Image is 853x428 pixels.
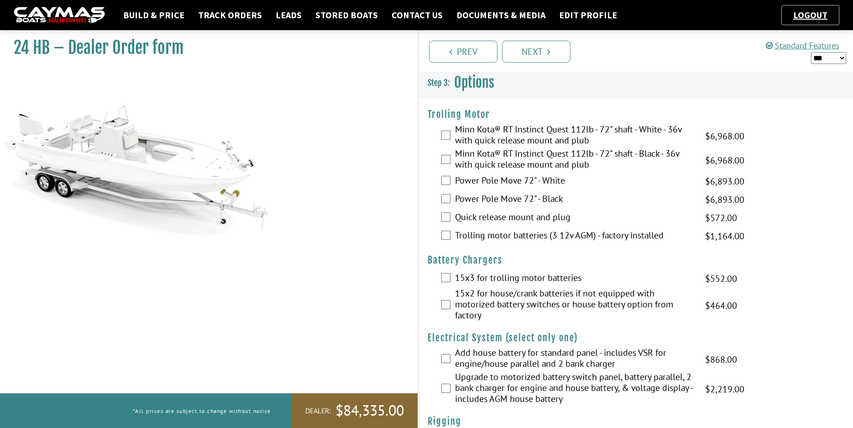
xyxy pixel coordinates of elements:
[428,109,844,120] h4: Trolling Motor
[455,347,694,371] label: Add house battery for standard panel - includes VSR for engine/house parallel and 2 bank charger
[133,403,271,418] p: *All prices are subject to change without notice
[455,124,694,148] label: Minn Kota® RT Instinct Quest 112lb - 72" shaft - White - 36v with quick release mount and plub
[705,153,744,167] span: $6,968.00
[502,41,570,63] a: Next
[705,129,744,143] span: $6,968.00
[387,9,447,21] a: Contact Us
[705,229,744,243] span: $1,164.00
[428,332,844,343] h4: Electrical System (select only one)
[428,416,844,427] h4: Rigging
[789,9,832,21] a: Logout
[705,272,737,285] span: $552.00
[705,382,744,396] span: $2,219.00
[705,193,744,206] span: $6,893.00
[766,40,839,51] a: Standard Features
[705,353,737,366] span: $868.00
[705,211,737,225] span: $572.00
[305,406,331,416] span: Dealer:
[555,9,622,21] a: Edit Profile
[455,288,694,323] label: 15x2 for house/crank batteries if not equipped with motorized battery switches or house battery o...
[429,41,497,63] a: Prev
[455,175,694,188] label: Power Pole Move 72" - White
[455,193,694,206] label: Power Pole Move 72" - Black
[428,254,844,266] h4: Battery Chargers
[119,9,189,21] a: Build & Price
[292,393,418,428] a: Dealer:$84,335.00
[14,7,105,24] img: caymas-dealer-connect-2ed40d3bc7270c1d8d7ffb4b79bf05adc795679939227970def78ec6f6c03838.gif
[455,211,694,225] label: Quick release mount and plug
[311,9,382,21] a: Stored Boats
[14,37,395,58] h1: 24 HB – Dealer Order form
[452,9,550,21] a: Documents & Media
[455,148,694,172] label: Minn Kota® RT Instinct Quest 112lb - 72" shaft - Black - 36v with quick release mount and plub
[705,299,737,312] span: $464.00
[455,272,694,285] label: 15x3 for trolling motor batteries
[271,9,306,21] a: Leads
[705,174,744,188] span: $6,893.00
[194,9,267,21] a: Track Orders
[335,401,404,420] span: $84,335.00
[455,230,694,243] label: Trolling motor batteries (3 12v AGM) - factory installed
[455,371,694,407] label: Upgrade to motorized battery switch panel, battery parallel, 2 bank charger for engine and house ...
